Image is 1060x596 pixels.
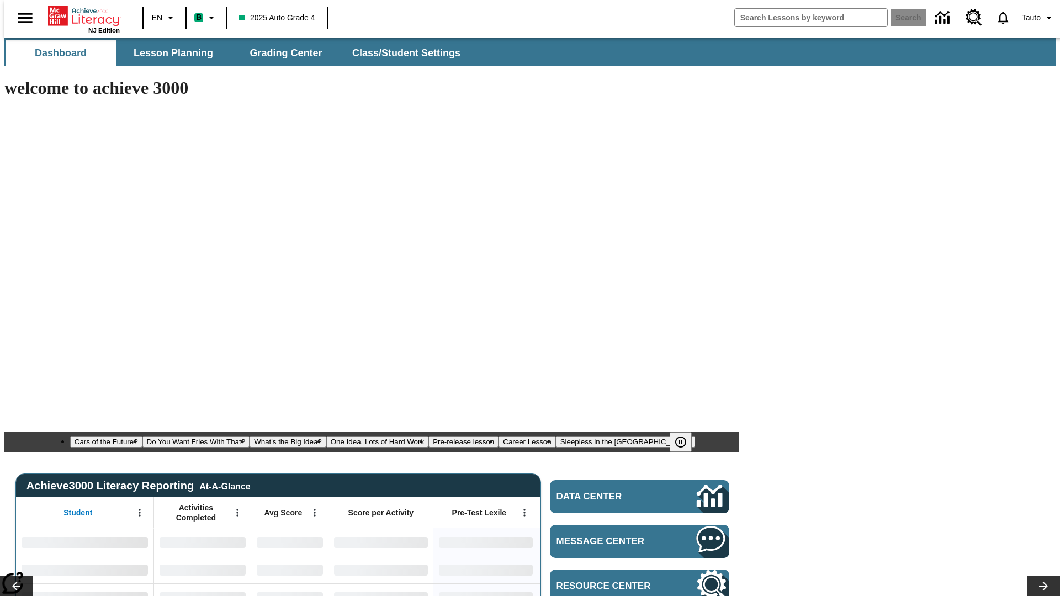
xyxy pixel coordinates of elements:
[160,503,232,523] span: Activities Completed
[989,3,1017,32] a: Notifications
[959,3,989,33] a: Resource Center, Will open in new tab
[306,504,323,521] button: Open Menu
[929,3,959,33] a: Data Center
[152,12,162,24] span: EN
[556,491,660,502] span: Data Center
[670,432,692,452] button: Pause
[142,436,250,448] button: Slide 2 Do You Want Fries With That?
[4,40,470,66] div: SubNavbar
[26,480,251,492] span: Achieve3000 Literacy Reporting
[550,480,729,513] a: Data Center
[326,436,428,448] button: Slide 4 One Idea, Lots of Hard Work
[63,508,92,518] span: Student
[118,40,229,66] button: Lesson Planning
[556,436,696,448] button: Slide 7 Sleepless in the Animal Kingdom
[48,5,120,27] a: Home
[250,47,322,60] span: Grading Center
[735,9,887,26] input: search field
[499,436,555,448] button: Slide 6 Career Lesson
[35,47,87,60] span: Dashboard
[6,40,116,66] button: Dashboard
[4,38,1056,66] div: SubNavbar
[70,436,142,448] button: Slide 1 Cars of the Future?
[352,47,460,60] span: Class/Student Settings
[670,432,703,452] div: Pause
[452,508,507,518] span: Pre-Test Lexile
[251,556,328,583] div: No Data,
[343,40,469,66] button: Class/Student Settings
[9,2,41,34] button: Open side menu
[154,556,251,583] div: No Data,
[556,536,664,547] span: Message Center
[1022,12,1041,24] span: Tauto
[348,508,414,518] span: Score per Activity
[264,508,302,518] span: Avg Score
[131,504,148,521] button: Open Menu
[1017,8,1060,28] button: Profile/Settings
[4,78,739,98] h1: welcome to achieve 3000
[556,581,664,592] span: Resource Center
[196,10,202,24] span: B
[134,47,213,60] span: Lesson Planning
[516,504,533,521] button: Open Menu
[239,12,315,24] span: 2025 Auto Grade 4
[231,40,341,66] button: Grading Center
[428,436,499,448] button: Slide 5 Pre-release lesson
[1027,576,1060,596] button: Lesson carousel, Next
[250,436,326,448] button: Slide 3 What's the Big Idea?
[229,504,246,521] button: Open Menu
[147,8,182,28] button: Language: EN, Select a language
[88,27,120,34] span: NJ Edition
[154,528,251,556] div: No Data,
[48,4,120,34] div: Home
[199,480,250,492] div: At-A-Glance
[251,528,328,556] div: No Data,
[190,8,222,28] button: Boost Class color is mint green. Change class color
[550,525,729,558] a: Message Center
